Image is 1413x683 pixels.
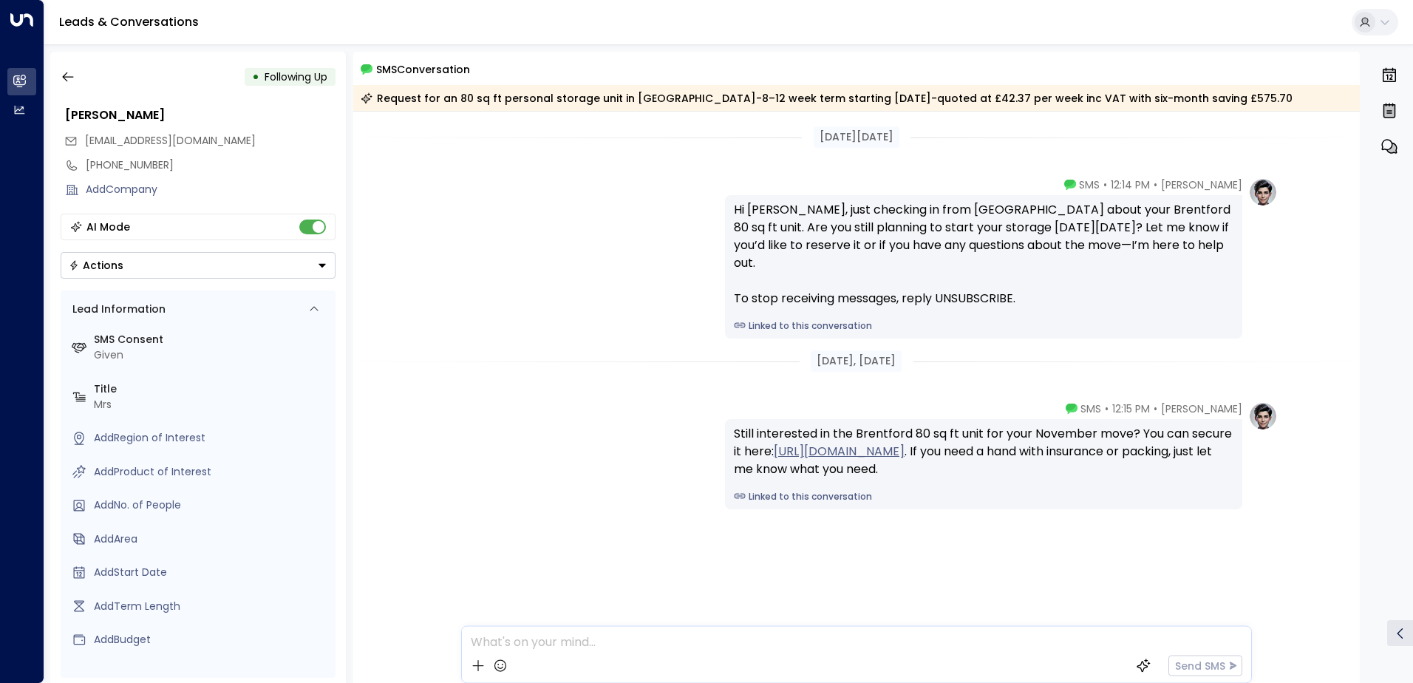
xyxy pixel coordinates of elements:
span: [EMAIL_ADDRESS][DOMAIN_NAME] [85,133,256,148]
span: • [1154,401,1157,416]
div: AddBudget [94,632,330,648]
div: AddTerm Length [94,599,330,614]
img: profile-logo.png [1248,401,1278,431]
span: SMS Conversation [376,61,470,78]
div: Actions [69,259,123,272]
span: [PERSON_NAME] [1161,177,1242,192]
a: [URL][DOMAIN_NAME] [774,443,905,461]
div: [PERSON_NAME] [65,106,336,124]
a: Leads & Conversations [59,13,199,30]
div: Mrs [94,397,330,412]
div: AddProduct of Interest [94,464,330,480]
span: 12:14 PM [1111,177,1150,192]
span: • [1105,401,1109,416]
div: AddCompany [86,182,336,197]
div: AddArea [94,531,330,547]
div: Lead Information [67,302,166,317]
span: jordiandhayley@outlook.com [85,133,256,149]
div: AddNo. of People [94,497,330,513]
div: AI Mode [86,220,130,234]
div: Hi [PERSON_NAME], just checking in from [GEOGRAPHIC_DATA] about your Brentford 80 sq ft unit. Are... [734,201,1233,307]
span: Following Up [265,69,327,84]
div: Button group with a nested menu [61,252,336,279]
span: SMS [1080,401,1101,416]
div: AddStart Date [94,565,330,580]
button: Actions [61,252,336,279]
div: [DATE][DATE] [814,126,899,148]
span: • [1154,177,1157,192]
span: SMS [1079,177,1100,192]
label: Title [94,381,330,397]
span: [PERSON_NAME] [1161,401,1242,416]
img: profile-logo.png [1248,177,1278,207]
a: Linked to this conversation [734,319,1233,333]
span: • [1103,177,1107,192]
span: 12:15 PM [1112,401,1150,416]
div: [DATE], [DATE] [811,350,902,372]
div: [PHONE_NUMBER] [86,157,336,173]
div: Still interested in the Brentford 80 sq ft unit for your November move? You can secure it here: .... [734,425,1233,478]
div: Request for an 80 sq ft personal storage unit in [GEOGRAPHIC_DATA]-8–12 week term starting [DATE]... [361,91,1293,106]
div: AddRegion of Interest [94,430,330,446]
div: Given [94,347,330,363]
a: Linked to this conversation [734,490,1233,503]
label: Source [94,666,330,682]
label: SMS Consent [94,332,330,347]
div: • [252,64,259,90]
